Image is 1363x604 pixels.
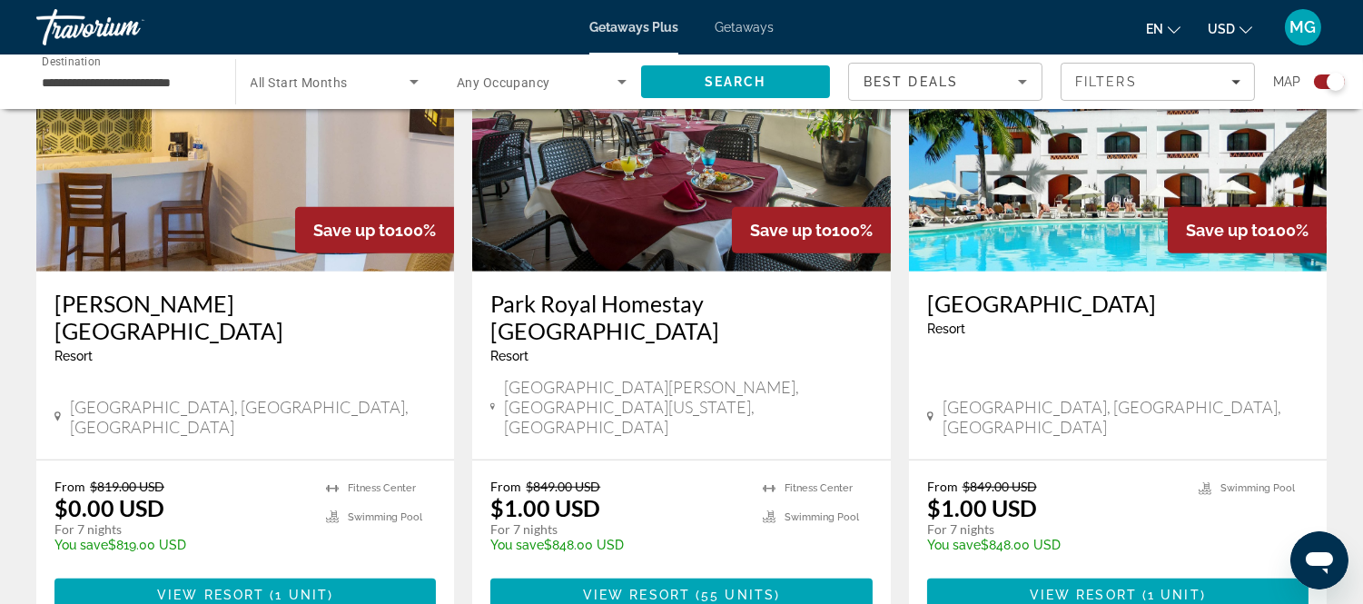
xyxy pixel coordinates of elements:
span: $849.00 USD [526,479,600,494]
span: Save up to [750,221,832,240]
span: [GEOGRAPHIC_DATA], [GEOGRAPHIC_DATA], [GEOGRAPHIC_DATA] [70,397,436,437]
iframe: Button to launch messaging window [1290,531,1348,589]
span: Swimming Pool [348,511,422,523]
span: $849.00 USD [963,479,1037,494]
span: ( ) [264,588,333,602]
span: Save up to [313,221,395,240]
a: Getaways [715,20,774,35]
p: $848.00 USD [927,538,1180,552]
span: Search [705,74,766,89]
span: View Resort [1030,588,1137,602]
mat-select: Sort by [864,71,1027,93]
span: 55 units [701,588,775,602]
span: Swimming Pool [785,511,859,523]
p: $1.00 USD [927,494,1037,521]
button: Change language [1146,15,1180,42]
p: $819.00 USD [54,538,308,552]
span: Best Deals [864,74,958,89]
span: Resort [490,349,528,363]
span: MG [1290,18,1317,36]
span: From [490,479,521,494]
span: You save [490,538,544,552]
span: Fitness Center [348,482,416,494]
span: From [927,479,958,494]
p: For 7 nights [927,521,1180,538]
p: For 7 nights [54,521,308,538]
span: Any Occupancy [457,75,550,90]
span: [GEOGRAPHIC_DATA], [GEOGRAPHIC_DATA], [GEOGRAPHIC_DATA] [943,397,1309,437]
span: Fitness Center [785,482,853,494]
div: 100% [732,207,891,253]
span: View Resort [583,588,690,602]
a: [PERSON_NAME][GEOGRAPHIC_DATA] [54,290,436,344]
button: Change currency [1208,15,1252,42]
span: You save [54,538,108,552]
span: [GEOGRAPHIC_DATA][PERSON_NAME], [GEOGRAPHIC_DATA][US_STATE], [GEOGRAPHIC_DATA] [504,377,872,437]
input: Select destination [42,72,212,94]
div: 100% [1168,207,1327,253]
span: Map [1273,69,1300,94]
button: Search [641,65,831,98]
button: User Menu [1279,8,1327,46]
a: Getaways Plus [589,20,678,35]
span: ( ) [1137,588,1206,602]
p: $0.00 USD [54,494,164,521]
span: All Start Months [251,75,348,90]
span: Resort [927,322,965,336]
span: $819.00 USD [90,479,164,494]
span: You save [927,538,981,552]
span: en [1146,22,1163,36]
button: Filters [1061,63,1255,101]
p: $848.00 USD [490,538,744,552]
div: 100% [295,207,454,253]
p: For 7 nights [490,521,744,538]
p: $1.00 USD [490,494,600,521]
span: USD [1208,22,1235,36]
a: Travorium [36,4,218,51]
span: ( ) [690,588,780,602]
span: View Resort [157,588,264,602]
span: Save up to [1186,221,1268,240]
a: Park Royal Homestay [GEOGRAPHIC_DATA] [490,290,872,344]
span: 1 unit [1148,588,1200,602]
span: Destination [42,55,101,68]
span: From [54,479,85,494]
span: Resort [54,349,93,363]
span: 1 unit [275,588,328,602]
a: [GEOGRAPHIC_DATA] [927,290,1309,317]
span: Swimming Pool [1220,482,1295,494]
span: Filters [1075,74,1137,89]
